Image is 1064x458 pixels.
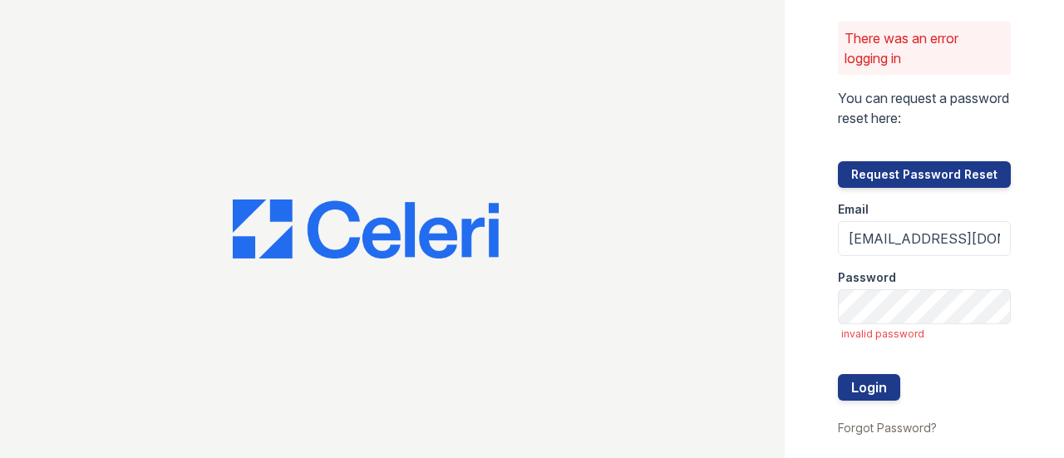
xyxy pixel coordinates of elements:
label: Password [838,269,896,286]
a: Forgot Password? [838,421,937,435]
button: Request Password Reset [838,161,1011,188]
img: CE_Logo_Blue-a8612792a0a2168367f1c8372b55b34899dd931a85d93a1a3d3e32e68fde9ad4.png [233,199,499,259]
span: invalid password [841,327,1011,341]
button: Login [838,374,900,401]
p: There was an error logging in [845,28,1004,68]
label: Email [838,201,869,218]
p: You can request a password reset here: [838,88,1011,128]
